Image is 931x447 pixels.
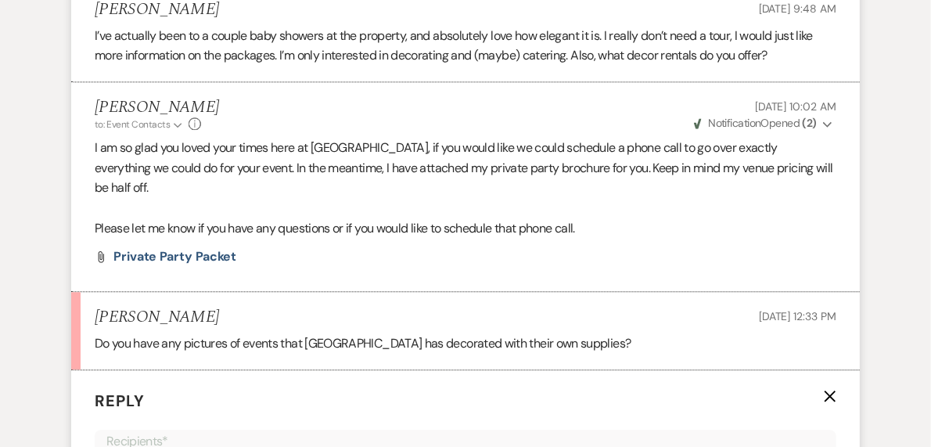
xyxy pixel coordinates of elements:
[95,138,836,198] p: I am so glad you loved your times here at [GEOGRAPHIC_DATA], if you would like we could schedule ...
[95,333,836,354] p: Do you have any pictures of events that [GEOGRAPHIC_DATA] has decorated with their own supplies?
[95,118,170,131] span: to: Event Contacts
[759,309,836,323] span: [DATE] 12:33 PM
[759,2,836,16] span: [DATE] 9:48 AM
[95,391,145,411] span: Reply
[95,218,836,239] p: Please let me know if you have any questions or if you would like to schedule that phone call.
[755,99,836,114] span: [DATE] 10:02 AM
[113,251,236,263] a: Private Party Packet
[95,117,185,132] button: to: Event Contacts
[95,308,219,327] h5: [PERSON_NAME]
[694,116,817,130] span: Opened
[803,116,817,130] strong: ( 2 )
[95,98,219,117] h5: [PERSON_NAME]
[708,116,760,130] span: Notification
[113,248,236,265] span: Private Party Packet
[95,26,836,66] p: I’ve actually been to a couple baby showers at the property, and absolutely love how elegant it i...
[692,115,836,132] button: NotificationOpened (2)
